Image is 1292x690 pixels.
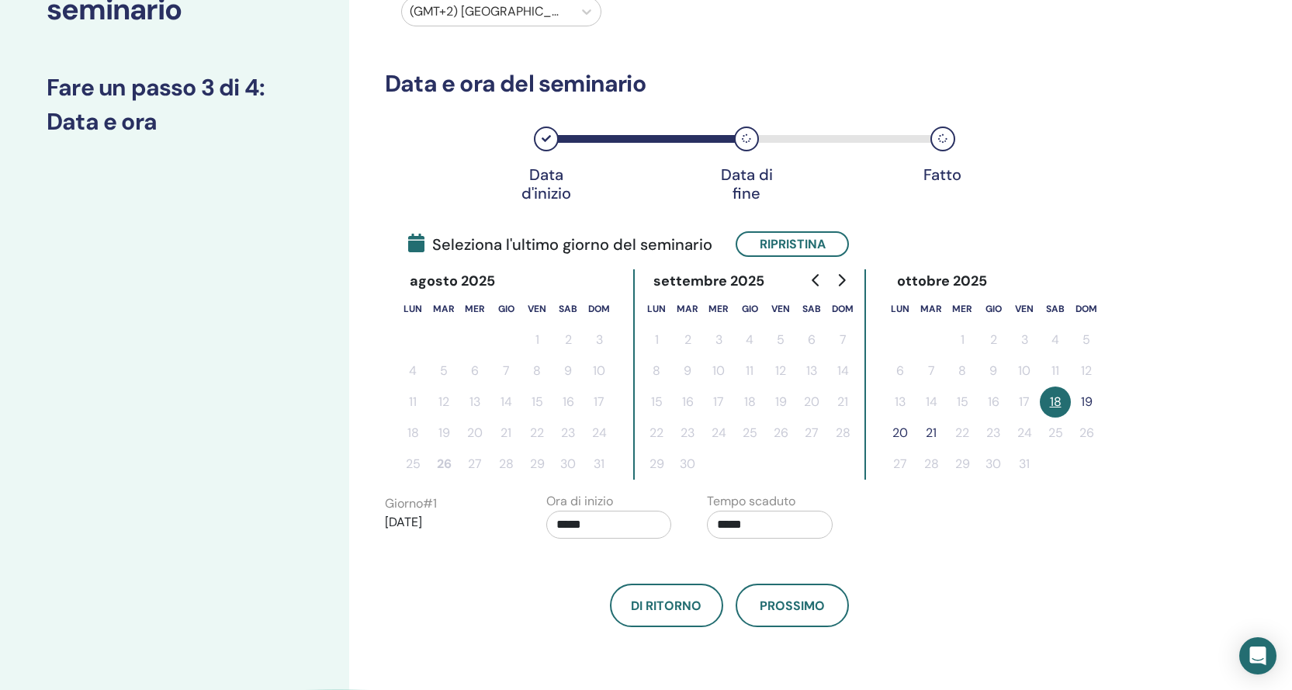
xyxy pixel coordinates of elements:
button: 28 [916,449,947,480]
button: 21 [827,387,858,418]
label: Ora di inizio [546,492,613,511]
button: 1 [947,324,978,355]
th: martedì [428,293,459,324]
button: 4 [1040,324,1071,355]
th: sabato [552,293,584,324]
h3: Fare un passo 3 di 4 : [47,74,303,102]
button: 12 [1071,355,1102,387]
button: 27 [796,418,827,449]
button: 2 [552,324,584,355]
button: 23 [672,418,703,449]
th: venerdì [765,293,796,324]
button: 30 [672,449,703,480]
button: 7 [916,355,947,387]
h3: Data e ora [47,108,303,136]
button: 15 [947,387,978,418]
span: Di ritorno [631,598,701,614]
button: 16 [672,387,703,418]
button: 26 [428,449,459,480]
button: Go to previous month [804,265,829,296]
button: 23 [978,418,1009,449]
button: 2 [672,324,703,355]
button: 30 [552,449,584,480]
span: Seleziona l'ultimo giorno del seminario [408,233,712,256]
button: 21 [490,418,521,449]
button: 28 [827,418,858,449]
th: lunedì [397,293,428,324]
button: 20 [796,387,827,418]
button: 9 [978,355,1009,387]
button: 16 [552,387,584,418]
h3: Data e ora del seminario [385,70,1074,98]
th: lunedì [885,293,916,324]
button: 26 [765,418,796,449]
th: sabato [796,293,827,324]
button: 22 [521,418,552,449]
button: 13 [796,355,827,387]
th: giovedì [734,293,765,324]
button: 13 [885,387,916,418]
th: giovedì [490,293,521,324]
th: venerdì [521,293,552,324]
button: 29 [641,449,672,480]
button: 19 [765,387,796,418]
label: Tempo scaduto [707,492,795,511]
button: 18 [1040,387,1071,418]
button: 5 [765,324,796,355]
button: 15 [641,387,672,418]
button: 27 [459,449,490,480]
button: 1 [521,324,552,355]
th: martedì [916,293,947,324]
button: 4 [734,324,765,355]
button: 4 [397,355,428,387]
button: 12 [765,355,796,387]
button: Di ritorno [610,584,723,627]
button: 16 [978,387,1009,418]
button: 31 [584,449,615,480]
span: Prossimo [760,598,825,614]
button: 9 [672,355,703,387]
button: 17 [1009,387,1040,418]
label: Giorno # 1 [385,494,437,513]
button: 27 [885,449,916,480]
button: 31 [1009,449,1040,480]
button: 14 [827,355,858,387]
th: mercoledì [459,293,490,324]
button: 22 [947,418,978,449]
th: domenica [584,293,615,324]
button: 11 [1040,355,1071,387]
button: 13 [459,387,490,418]
button: 12 [428,387,459,418]
button: 6 [796,324,827,355]
button: 30 [978,449,1009,480]
button: 8 [521,355,552,387]
button: 25 [397,449,428,480]
th: mercoledì [703,293,734,324]
button: 25 [734,418,765,449]
button: 29 [521,449,552,480]
button: Ripristina [736,231,849,257]
button: 7 [490,355,521,387]
button: 14 [490,387,521,418]
button: 18 [397,418,428,449]
button: 21 [916,418,947,449]
div: settembre 2025 [641,269,778,293]
button: 10 [703,355,734,387]
button: 8 [947,355,978,387]
div: ottobre 2025 [885,269,1000,293]
button: 23 [552,418,584,449]
th: sabato [1040,293,1071,324]
button: 18 [734,387,765,418]
th: mercoledì [947,293,978,324]
button: 3 [1009,324,1040,355]
button: 24 [1009,418,1040,449]
button: 19 [428,418,459,449]
button: 25 [1040,418,1071,449]
button: 2 [978,324,1009,355]
button: 10 [584,355,615,387]
button: 11 [397,387,428,418]
button: 29 [947,449,978,480]
button: 7 [827,324,858,355]
div: Fatto [904,165,982,184]
div: Data d'inizio [507,165,585,203]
